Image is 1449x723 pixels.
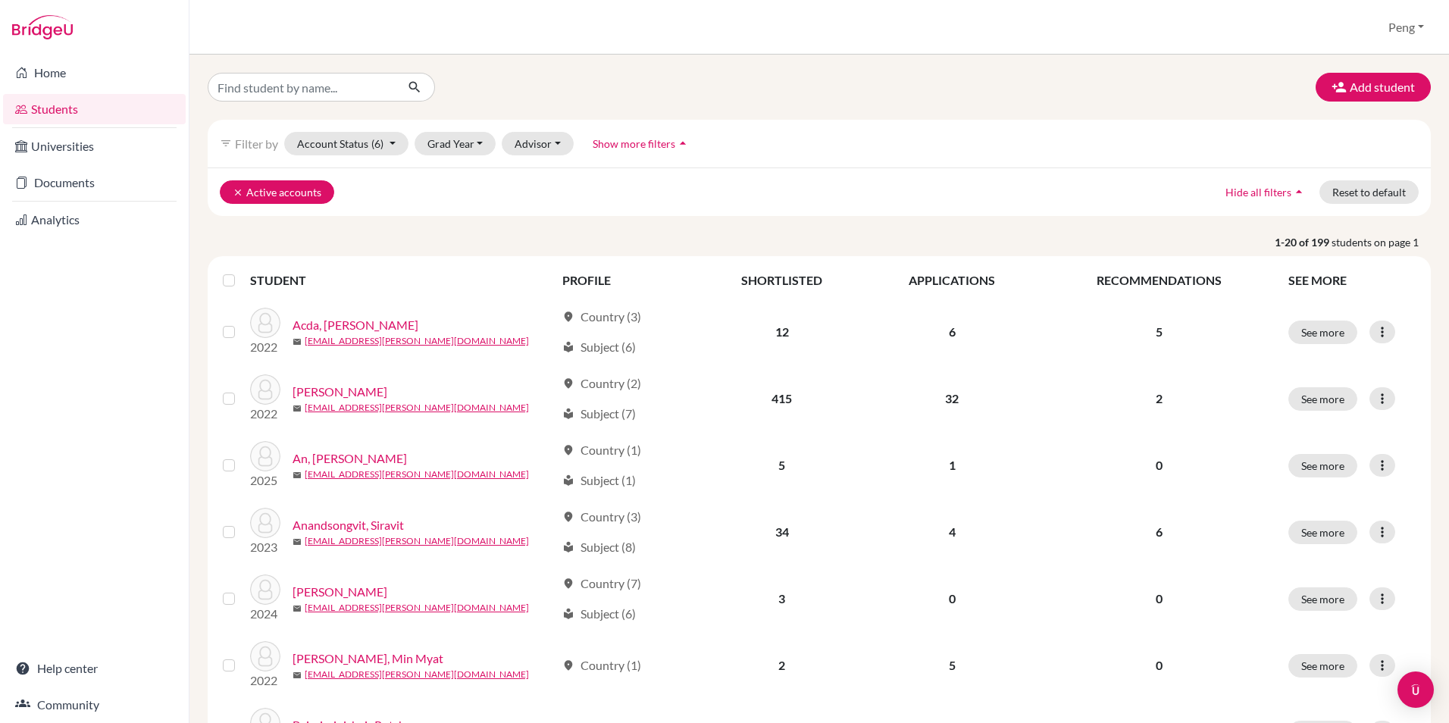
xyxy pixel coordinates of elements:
span: location_on [562,444,574,456]
span: location_on [562,511,574,523]
th: SEE MORE [1279,262,1425,299]
th: RECOMMENDATIONS [1040,262,1279,299]
p: 2024 [250,605,280,623]
th: SHORTLISTED [699,262,865,299]
p: 2 [1049,390,1270,408]
span: local_library [562,408,574,420]
a: [EMAIL_ADDRESS][PERSON_NAME][DOMAIN_NAME] [305,534,529,548]
button: Peng [1382,13,1431,42]
strong: 1-20 of 199 [1275,234,1332,250]
a: [EMAIL_ADDRESS][PERSON_NAME][DOMAIN_NAME] [305,401,529,415]
button: Account Status(6) [284,132,408,155]
div: Subject (7) [562,405,636,423]
p: 2023 [250,538,280,556]
div: Country (3) [562,308,641,326]
p: 0 [1049,456,1270,474]
div: Subject (6) [562,605,636,623]
span: local_library [562,341,574,353]
p: 6 [1049,523,1270,541]
button: Grad Year [415,132,496,155]
td: 2 [699,632,865,699]
td: 6 [865,299,1040,365]
a: [PERSON_NAME] [293,383,387,401]
img: Bridge-U [12,15,73,39]
span: location_on [562,659,574,671]
th: PROFILE [553,262,699,299]
input: Find student by name... [208,73,396,102]
div: Country (2) [562,374,641,393]
a: Community [3,690,186,720]
span: mail [293,604,302,613]
span: local_library [562,608,574,620]
td: 4 [865,499,1040,565]
td: 12 [699,299,865,365]
button: clearActive accounts [220,180,334,204]
i: clear [233,187,243,198]
button: See more [1288,587,1357,611]
img: An, Jimin [250,441,280,471]
div: Subject (8) [562,538,636,556]
button: Advisor [502,132,574,155]
td: 5 [699,432,865,499]
a: [EMAIL_ADDRESS][PERSON_NAME][DOMAIN_NAME] [305,668,529,681]
i: arrow_drop_up [1291,184,1307,199]
span: students on page 1 [1332,234,1431,250]
th: STUDENT [250,262,553,299]
div: Subject (1) [562,471,636,490]
button: Show more filtersarrow_drop_up [580,132,703,155]
a: [EMAIL_ADDRESS][PERSON_NAME][DOMAIN_NAME] [305,468,529,481]
span: mail [293,537,302,546]
a: [EMAIL_ADDRESS][PERSON_NAME][DOMAIN_NAME] [305,334,529,348]
button: Add student [1316,73,1431,102]
a: [EMAIL_ADDRESS][PERSON_NAME][DOMAIN_NAME] [305,601,529,615]
p: 2022 [250,671,280,690]
img: Acda, Kendrick [250,308,280,338]
button: Hide all filtersarrow_drop_up [1213,180,1319,204]
button: See more [1288,454,1357,477]
span: Show more filters [593,137,675,150]
p: 2022 [250,338,280,356]
div: Country (1) [562,656,641,674]
td: 34 [699,499,865,565]
div: Country (1) [562,441,641,459]
span: (6) [371,137,383,150]
a: Anandsongvit, Siravit [293,516,404,534]
span: local_library [562,541,574,553]
p: 0 [1049,656,1270,674]
a: Help center [3,653,186,684]
a: Documents [3,167,186,198]
span: mail [293,471,302,480]
div: Open Intercom Messenger [1397,671,1434,708]
button: Reset to default [1319,180,1419,204]
a: Universities [3,131,186,161]
td: 1 [865,432,1040,499]
td: 3 [699,565,865,632]
img: Aung Zaw, Min Myat [250,641,280,671]
i: filter_list [220,137,232,149]
div: Subject (6) [562,338,636,356]
span: Hide all filters [1225,186,1291,199]
button: See more [1288,321,1357,344]
span: local_library [562,474,574,487]
a: Students [3,94,186,124]
span: mail [293,404,302,413]
td: 32 [865,365,1040,432]
span: location_on [562,377,574,390]
button: See more [1288,654,1357,678]
span: mail [293,671,302,680]
a: Home [3,58,186,88]
a: Analytics [3,205,186,235]
button: See more [1288,387,1357,411]
a: An, [PERSON_NAME] [293,449,407,468]
p: 0 [1049,590,1270,608]
td: 0 [865,565,1040,632]
span: Filter by [235,136,278,151]
div: Country (7) [562,574,641,593]
button: See more [1288,521,1357,544]
td: 5 [865,632,1040,699]
p: 5 [1049,323,1270,341]
p: 2025 [250,471,280,490]
i: arrow_drop_up [675,136,690,151]
div: Country (3) [562,508,641,526]
a: [PERSON_NAME] [293,583,387,601]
